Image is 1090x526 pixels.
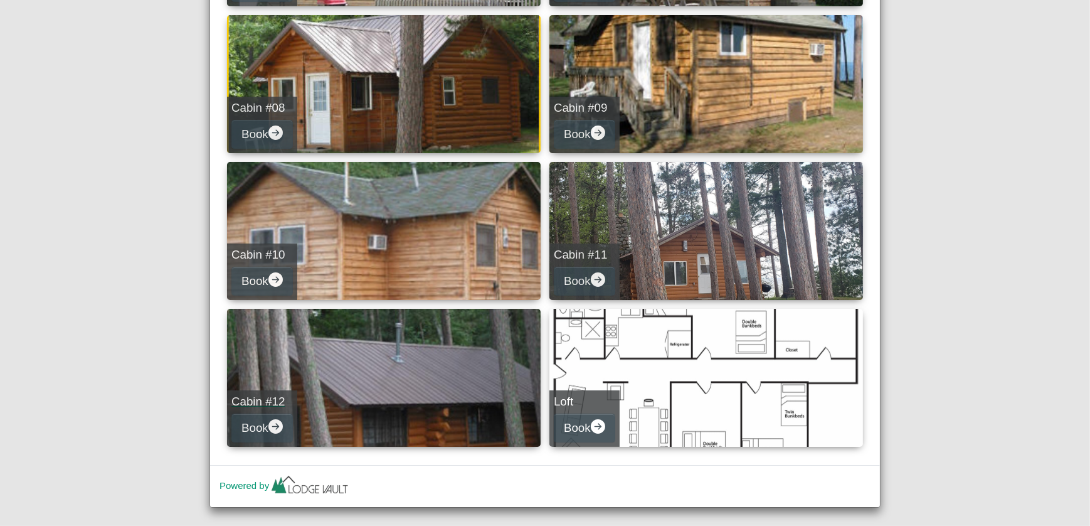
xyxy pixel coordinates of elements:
button: Bookarrow right circle fill [231,267,293,295]
h5: Cabin #10 [231,248,293,262]
svg: arrow right circle fill [591,419,605,434]
img: lv-small.ca335149.png [269,473,351,500]
h5: Cabin #09 [554,101,615,115]
h5: Cabin #11 [554,248,615,262]
h5: Cabin #12 [231,395,293,409]
button: Bookarrow right circle fill [554,267,615,295]
svg: arrow right circle fill [268,126,283,140]
svg: arrow right circle fill [591,126,605,140]
a: Powered by [220,480,351,491]
button: Bookarrow right circle fill [231,414,293,442]
svg: arrow right circle fill [268,272,283,287]
svg: arrow right circle fill [268,419,283,434]
button: Bookarrow right circle fill [231,120,293,148]
button: Bookarrow right circle fill [554,120,615,148]
h5: Cabin #08 [231,101,293,115]
button: Bookarrow right circle fill [554,414,615,442]
svg: arrow right circle fill [591,272,605,287]
h5: Loft [554,395,615,409]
